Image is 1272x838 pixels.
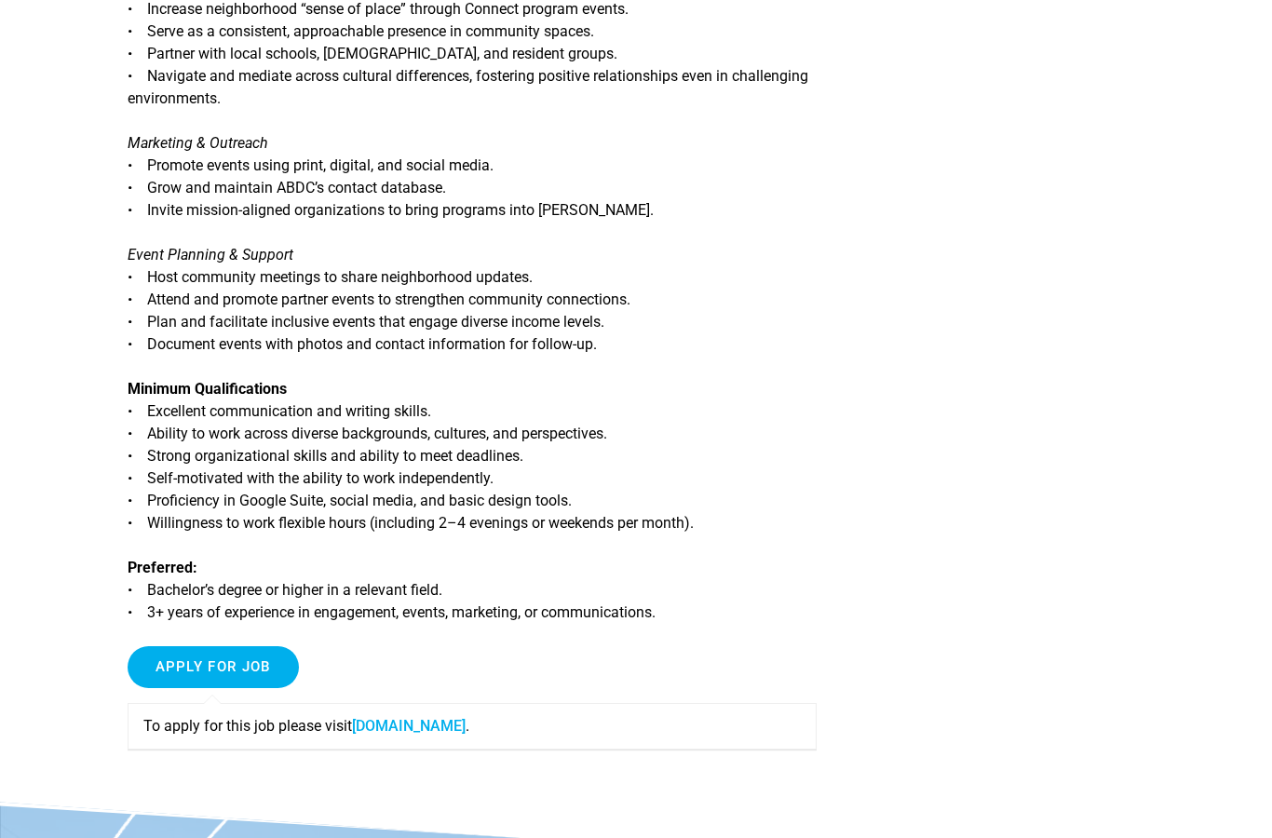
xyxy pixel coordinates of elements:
strong: Preferred: [128,559,197,576]
p: • Promote events using print, digital, and social media. • Grow and maintain ABDC’s contact datab... [128,132,817,222]
em: Event Planning & Support [128,246,293,264]
strong: Minimum Qualifications [128,380,287,398]
p: • Excellent communication and writing skills. • Ability to work across diverse backgrounds, cultu... [128,378,817,534]
em: Marketing & Outreach [128,134,268,152]
input: Apply for job [128,646,299,688]
p: • Host community meetings to share neighborhood updates. • Attend and promote partner events to s... [128,244,817,356]
a: [DOMAIN_NAME] [352,717,466,735]
p: To apply for this job please visit . [143,715,801,737]
p: • Bachelor’s degree or higher in a relevant field. • 3+ years of experience in engagement, events... [128,557,817,624]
